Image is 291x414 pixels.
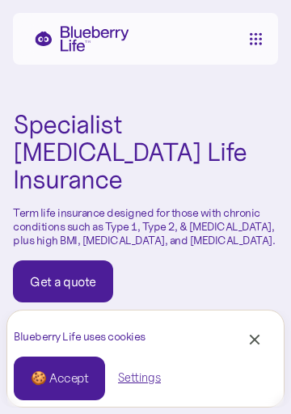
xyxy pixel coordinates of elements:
[246,32,265,45] nav: menu
[14,357,105,400] a: 🍪 Accept
[31,370,88,387] div: 🍪 Accept
[26,26,129,52] a: home
[118,370,161,387] a: Settings
[14,330,277,344] div: Blueberry Life uses cookies
[238,323,271,356] a: Close Cookie Popup
[13,260,113,302] a: Get a quote
[13,206,278,247] p: Term life insurance designed for those with chronic conditions such as Type 1, Type 2, & [MEDICAL...
[30,273,96,289] div: Get a quote
[13,112,278,193] h1: Specialist [MEDICAL_DATA] Life Insurance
